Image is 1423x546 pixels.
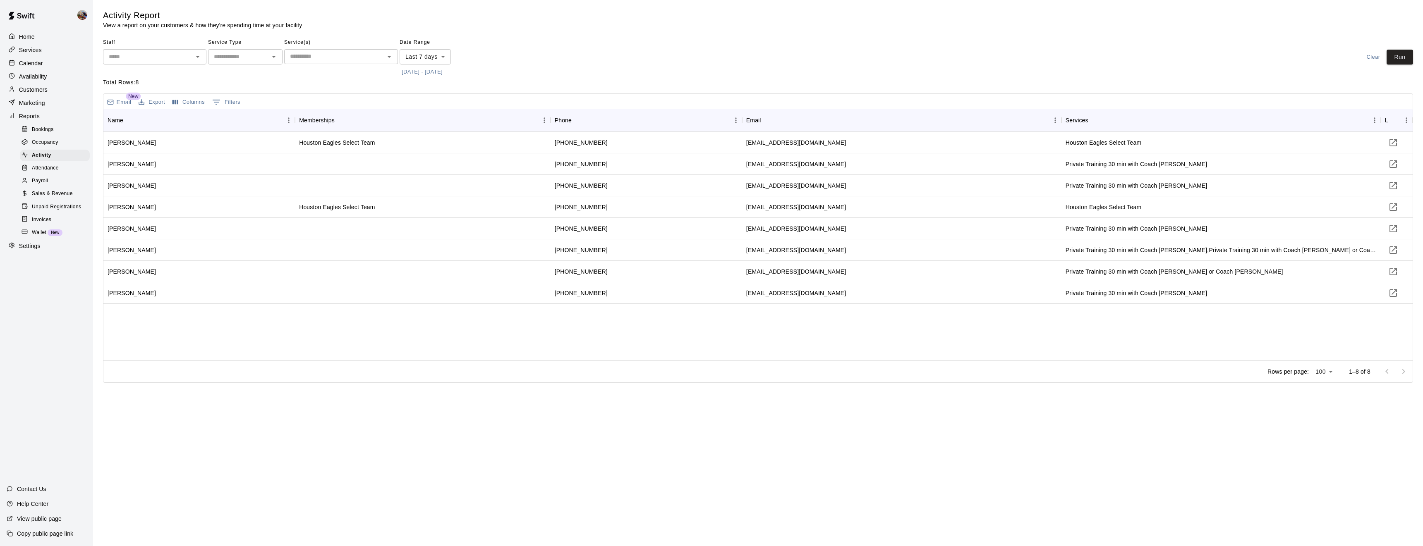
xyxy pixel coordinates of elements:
div: Sales & Revenue [20,188,90,200]
div: Phone [555,109,572,132]
span: Unpaid Registrations [32,203,81,211]
span: Invoices [32,216,51,224]
div: Link [1385,109,1389,132]
svg: Visit customer page [1388,159,1398,169]
svg: Visit customer page [1388,288,1398,298]
div: Occupancy [20,137,90,148]
div: zhaidemi@gmail.com [746,246,846,254]
svg: Visit customer page [1388,181,1398,191]
a: Settings [7,240,86,253]
div: Memberships [299,109,335,132]
div: +12029975419 [555,181,608,190]
span: Activity [32,151,51,160]
button: Visit customer page [1385,242,1401,258]
button: Visit customer page [1385,177,1401,194]
div: julfos13@gmail.com [746,181,846,190]
div: WalletNew [20,227,90,238]
button: Run [1387,50,1413,65]
div: Blaine Johnson [76,7,93,23]
div: Private Training 30 min with Coach Blaine [1066,224,1207,233]
a: Unpaid Registrations [20,200,93,213]
div: Arvy Lim [108,224,156,233]
a: Marketing [7,97,86,109]
a: Activity [20,149,93,162]
button: Menu [538,114,551,126]
p: Copy public page link [17,529,73,538]
button: Sort [1389,114,1400,126]
div: Invoices [20,214,90,226]
div: louielayrisson@gmail.com [746,138,846,147]
div: +18326580520 [555,246,608,254]
a: Services [7,44,86,56]
div: Private Training 30 min with Coach Blaine,Private Training 30 min with Coach Larry or Coach Cam [1066,246,1377,254]
div: helenmartell@att.net [746,267,846,276]
div: Houston Eagles Select Team [299,203,375,211]
button: Open [383,51,395,62]
div: Julia Foster [108,181,156,190]
div: +18323504144 [555,138,608,147]
div: Last 7 days [400,49,451,64]
img: Blaine Johnson [77,10,87,20]
svg: Visit customer page [1388,138,1398,148]
button: Visit customer page [1385,134,1401,151]
a: Visit customer page [1385,285,1401,301]
div: Payroll [20,175,90,187]
p: Calendar [19,59,43,67]
div: +18324185531 [555,160,608,168]
a: Home [7,31,86,43]
p: Help Center [17,500,48,508]
svg: Visit customer page [1388,245,1398,255]
svg: Visit customer page [1388,202,1398,212]
div: jhernandez.iam@gmail.com [746,203,846,211]
div: Josiah Hernandez [108,203,156,211]
svg: Visit customer page [1388,267,1398,277]
a: Customers [7,83,86,96]
p: Settings [19,242,41,250]
button: Show filters [210,95,242,109]
button: Sort [1088,114,1100,126]
span: Occupancy [32,138,58,147]
button: Sort [123,114,135,126]
div: William Layrisson [108,138,156,147]
span: Attendance [32,164,59,172]
a: Reports [7,110,86,122]
span: Staff [103,36,206,49]
span: Service(s) [284,36,398,49]
button: Menu [1368,114,1381,126]
button: Clear [1360,50,1387,65]
div: Arnith Sanghani [108,289,156,297]
p: Total Rows: 8 [103,78,1413,87]
div: +18323728187 [555,224,608,233]
div: Phone [551,109,742,132]
a: Visit customer page [1385,156,1401,172]
div: Availability [7,70,86,83]
div: Taylor Martell [108,267,156,276]
button: Menu [1400,114,1413,126]
a: Bookings [20,123,93,136]
div: Freddy Li [108,246,156,254]
div: Memberships [295,109,551,132]
span: New [126,93,141,100]
div: Private Training 30 min with Coach Bryson Spriggs [1066,289,1207,297]
a: Visit customer page [1385,220,1401,237]
a: Attendance [20,162,93,175]
button: Menu [283,114,295,126]
div: 100 [1312,366,1336,378]
div: Email [746,109,761,132]
a: Calendar [7,57,86,69]
p: Availability [19,72,47,81]
span: Sales & Revenue [32,190,73,198]
div: Services [1066,109,1088,132]
p: Rows per page: [1267,367,1309,376]
div: Jose Salinas [108,160,156,168]
div: Services [1061,109,1381,132]
p: Home [19,33,35,41]
button: Sort [335,114,346,126]
a: Visit customer page [1385,199,1401,215]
